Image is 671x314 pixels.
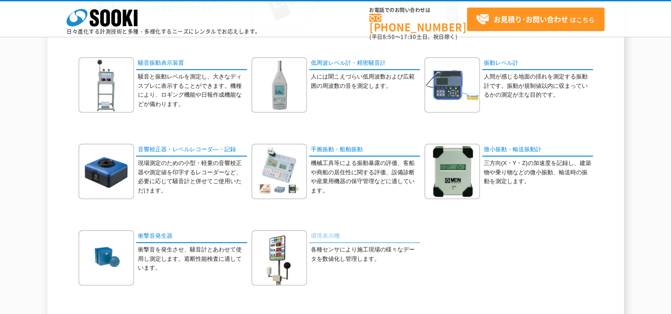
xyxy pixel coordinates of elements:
[476,13,595,26] span: はこちら
[369,14,467,32] a: [PHONE_NUMBER]
[309,57,420,70] a: 低周波レベル計・精密騒音計
[484,159,593,186] p: 三方向(X・Y・Z)の加速度を記録し、建築物や乗り物などの微小振動、輸送時の振動を測定します。
[484,72,593,100] p: 人間が感じる地面の揺れを測定する振動計です。振動が規制値以内に収まっているかの測定が主な目的です。
[311,72,420,91] p: 人には聞こえづらい低周波数および広範囲の周波数の音を測定します。
[400,33,416,41] span: 17:30
[138,72,247,109] p: 騒音と振動レベルを測定し、大きなディスプレに表示することができます。機種により、ロギング機能や日報作成機能などが備わります。
[467,8,604,31] a: お見積り･お問い合わせはこちら
[482,57,593,70] a: 振動レベル計
[251,57,307,113] img: 低周波レベル計・精密騒音計
[67,29,261,34] p: 日々進化する計測技術と多種・多様化するニーズにレンタルでお応えします。
[138,245,247,273] p: 衝撃音を発生させ、騒音計とあわせて使用し測定します。遮断性能検査に適しています。
[424,144,480,199] img: 微小振動・輸送振動計
[311,159,420,196] p: 機械工具等による振動暴露の評価、客船や商船の居住性に関する評価、設備診断や産業用機器の保守管理などに適しています。
[311,245,420,264] p: 各種センサにより施工現場の様々なデータを数値化し管理します。
[309,144,420,157] a: 手腕振動・船舶振動
[136,144,247,157] a: 音響校正器・レベルレコーダ―・記録
[251,144,307,199] img: 手腕振動・船舶振動
[383,33,395,41] span: 8:50
[136,230,247,243] a: 衝撃音発生器
[138,159,247,196] p: 現場測定のための小型・軽量の音響校正器や測定値を印字するレコーダーなど、必要に応じて騒音計と併せてご使用いただけます。
[369,33,457,41] span: (平日 ～ 土日、祝日除く)
[494,14,568,24] strong: お見積り･お問い合わせ
[136,57,247,70] a: 騒音振動表示装置
[424,57,480,113] img: 振動レベル計
[78,230,134,286] img: 衝撃音発生器
[309,230,420,243] a: 環境表示機
[78,144,134,199] img: 音響校正器・レベルレコーダ―・記録
[251,230,307,286] img: 環境表示機
[78,57,134,113] img: 騒音振動表示装置
[482,144,593,157] a: 微小振動・輸送振動計
[369,8,467,13] span: お電話でのお問い合わせは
